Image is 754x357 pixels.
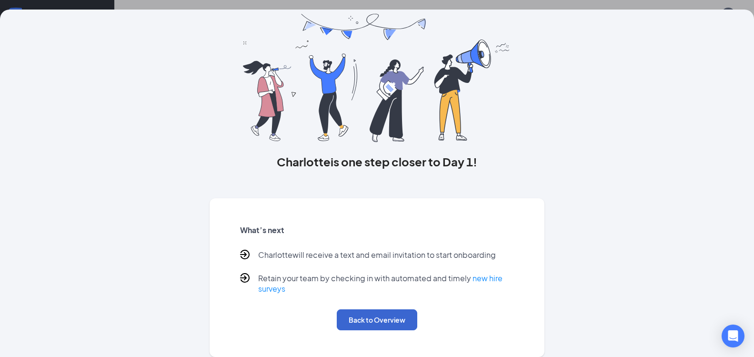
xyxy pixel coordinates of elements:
[210,153,545,170] h3: Charlotte is one step closer to Day 1!
[337,309,417,330] button: Back to Overview
[243,14,511,142] img: you are all set
[258,273,514,294] p: Retain your team by checking in with automated and timely
[258,273,503,294] a: new hire surveys
[722,325,744,347] div: Open Intercom Messenger
[258,250,496,262] p: Charlotte will receive a text and email invitation to start onboarding
[240,225,514,235] h5: What’s next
